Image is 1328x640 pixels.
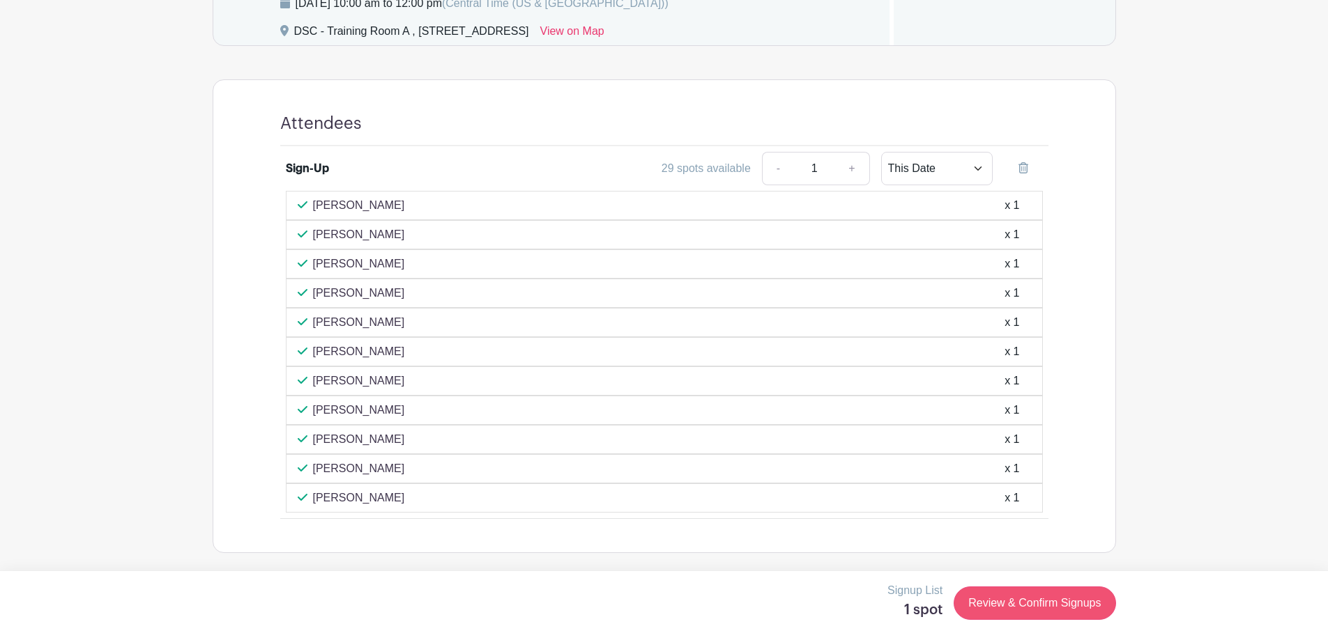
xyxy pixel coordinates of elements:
[1005,490,1019,506] div: x 1
[887,602,942,618] h5: 1 spot
[313,460,405,477] p: [PERSON_NAME]
[1005,197,1019,214] div: x 1
[834,152,869,185] a: +
[313,373,405,389] p: [PERSON_NAME]
[294,23,529,45] div: DSC - Training Room A , [STREET_ADDRESS]
[954,586,1115,620] a: Review & Confirm Signups
[313,343,405,360] p: [PERSON_NAME]
[1005,256,1019,272] div: x 1
[1005,314,1019,331] div: x 1
[286,160,329,177] div: Sign-Up
[1005,402,1019,419] div: x 1
[1005,373,1019,389] div: x 1
[280,114,362,134] h4: Attendees
[313,226,405,243] p: [PERSON_NAME]
[762,152,794,185] a: -
[540,23,604,45] a: View on Map
[887,582,942,599] p: Signup List
[1005,285,1019,302] div: x 1
[313,402,405,419] p: [PERSON_NAME]
[313,431,405,448] p: [PERSON_NAME]
[1005,460,1019,477] div: x 1
[313,490,405,506] p: [PERSON_NAME]
[313,285,405,302] p: [PERSON_NAME]
[1005,343,1019,360] div: x 1
[313,256,405,272] p: [PERSON_NAME]
[1005,431,1019,448] div: x 1
[1005,226,1019,243] div: x 1
[313,314,405,331] p: [PERSON_NAME]
[313,197,405,214] p: [PERSON_NAME]
[662,160,751,177] div: 29 spots available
